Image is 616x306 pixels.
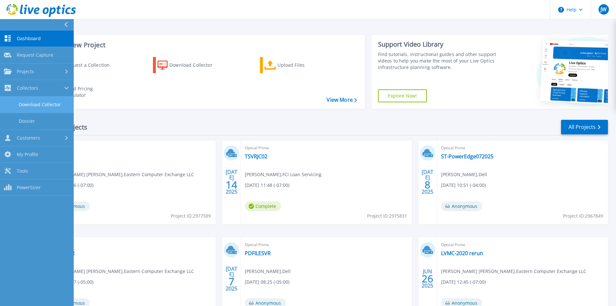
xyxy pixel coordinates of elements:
a: Upload Files [260,57,332,73]
div: Upload Files [277,59,329,72]
div: JUN 2025 [421,267,434,290]
a: ST-PowerEdge072025 [441,153,493,160]
span: Optical Prime [49,144,212,152]
span: PowerSizer [17,185,41,190]
span: Complete [245,201,281,211]
div: [DATE] 2025 [421,170,434,194]
a: Cloud Pricing Calculator [46,84,118,100]
div: Cloud Pricing Calculator [63,85,115,98]
span: Projects [17,69,34,74]
span: [DATE] 10:51 (-04:00) [441,182,486,189]
span: 14 [226,182,237,187]
span: Tools [17,168,28,174]
a: Request a Collection [46,57,118,73]
div: Request a Collection [64,59,116,72]
div: Support Video Library [378,40,499,49]
a: TSVRJC02 [245,153,267,160]
div: [DATE] 2025 [225,267,238,290]
span: Optical Prime [441,241,604,248]
div: [DATE] 2025 [225,170,238,194]
span: Request Capture [17,52,53,58]
div: Find tutorials, instructional guides and other support videos to help you make the most of your L... [378,51,499,71]
span: Project ID: 2967849 [563,212,603,220]
span: Customers [17,135,40,141]
a: Download Collector [153,57,225,73]
span: 8 [425,182,430,187]
span: [DATE] 12:45 (-07:00) [441,278,486,286]
h3: Start a New Project [46,41,357,49]
span: Project ID: 2975831 [367,212,407,220]
span: Collectors [17,85,38,91]
span: 7 [229,279,234,284]
span: [PERSON_NAME] , Dell [245,268,291,275]
span: Optical Prime [245,144,408,152]
a: All Projects [561,120,608,134]
span: Optical Prime [245,241,408,248]
div: Download Collector [169,59,221,72]
span: [DATE] 08:25 (-05:00) [245,278,289,286]
span: [PERSON_NAME] [PERSON_NAME] , Eastern Computer Exchange LLC [49,268,194,275]
span: [PERSON_NAME] , FCI Loan Servicing [245,171,321,178]
a: View More [327,97,357,103]
a: PDFILESVR [245,250,271,256]
a: LVMC-2020 rerun [441,250,483,256]
span: Optical Prime [49,241,212,248]
span: [PERSON_NAME] , Dell [441,171,487,178]
span: My Profile [17,152,38,157]
a: PDFILESVR [49,250,75,256]
span: 26 [422,276,433,281]
a: Explore Now! [378,89,427,102]
span: Dashboard [17,36,41,41]
span: [PERSON_NAME] [PERSON_NAME] , Eastern Computer Exchange LLC [441,268,586,275]
span: [PERSON_NAME] [PERSON_NAME] , Eastern Computer Exchange LLC [49,171,194,178]
span: Anonymous [441,201,482,211]
span: Project ID: 2977589 [171,212,211,220]
span: Optical Prime [441,144,604,152]
span: [DATE] 11:48 (-07:00) [245,182,289,189]
span: JW [600,7,607,12]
